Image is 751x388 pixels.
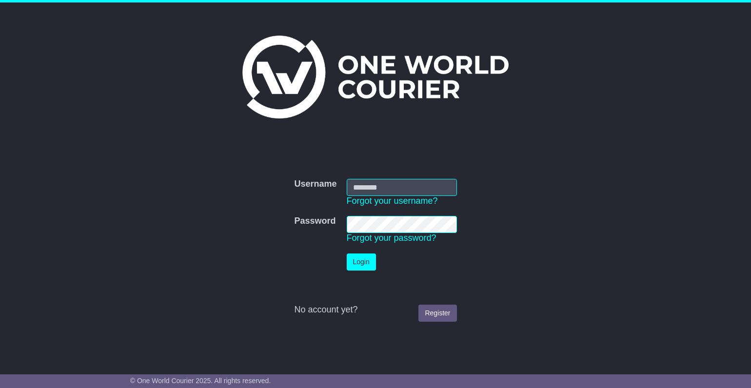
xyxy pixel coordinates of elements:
[347,196,438,206] a: Forgot your username?
[418,305,456,322] a: Register
[242,36,509,118] img: One World
[294,179,336,190] label: Username
[347,253,376,271] button: Login
[130,377,271,385] span: © One World Courier 2025. All rights reserved.
[347,233,436,243] a: Forgot your password?
[294,216,336,227] label: Password
[294,305,456,315] div: No account yet?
